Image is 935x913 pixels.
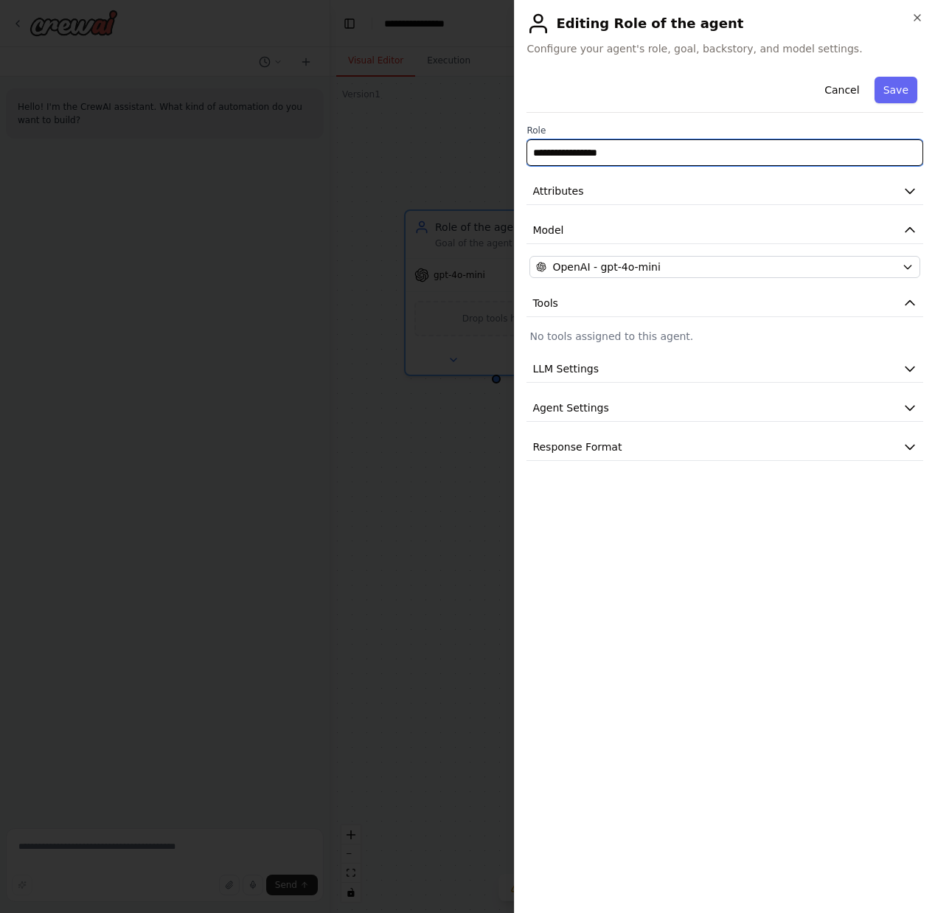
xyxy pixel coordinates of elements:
[532,223,563,237] span: Model
[532,184,583,198] span: Attributes
[526,41,923,56] span: Configure your agent's role, goal, backstory, and model settings.
[532,296,558,310] span: Tools
[526,395,923,422] button: Agent Settings
[526,125,923,136] label: Role
[552,260,660,274] span: OpenAI - gpt-4o-mini
[526,178,923,205] button: Attributes
[526,217,923,244] button: Model
[529,256,920,278] button: OpenAI - gpt-4o-mini
[816,77,868,103] button: Cancel
[529,329,920,344] p: No tools assigned to this agent.
[532,361,599,376] span: LLM Settings
[526,434,923,461] button: Response Format
[532,440,622,454] span: Response Format
[526,355,923,383] button: LLM Settings
[526,12,923,35] h2: Editing Role of the agent
[875,77,917,103] button: Save
[526,290,923,317] button: Tools
[532,400,608,415] span: Agent Settings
